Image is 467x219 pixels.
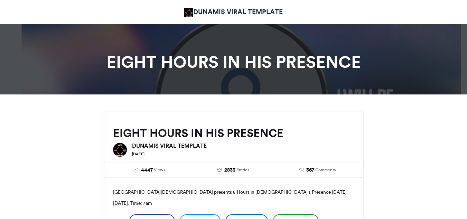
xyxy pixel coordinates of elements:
[132,152,144,156] small: [DATE]
[132,143,354,148] h6: DUNAMIS VIRAL TEMPLATE
[141,166,153,174] span: 4447
[154,167,165,173] span: Views
[113,186,354,209] p: [GEOGRAPHIC_DATA][DEMOGRAPHIC_DATA] presents 8 Hours in [DEMOGRAPHIC_DATA]'s Presence [DATE][DATE...
[315,167,336,173] span: Comments
[224,166,235,174] span: 2833
[306,166,314,174] span: 367
[184,7,283,17] a: DUNAMIS VIRAL TEMPLATE
[113,127,354,139] h2: EIGHT HOURS IN HIS PRESENCE
[113,166,187,174] a: 4447 Views
[184,8,194,17] img: DUNAMIS VIRAL TEMPLATE
[42,54,426,70] h1: EIGHT HOURS IN HIS PRESENCE
[281,166,354,174] a: 367 Comments
[197,166,270,174] a: 2833 Entries
[113,143,127,157] img: DUNAMIS VIRAL TEMPLATE
[236,167,249,173] span: Entries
